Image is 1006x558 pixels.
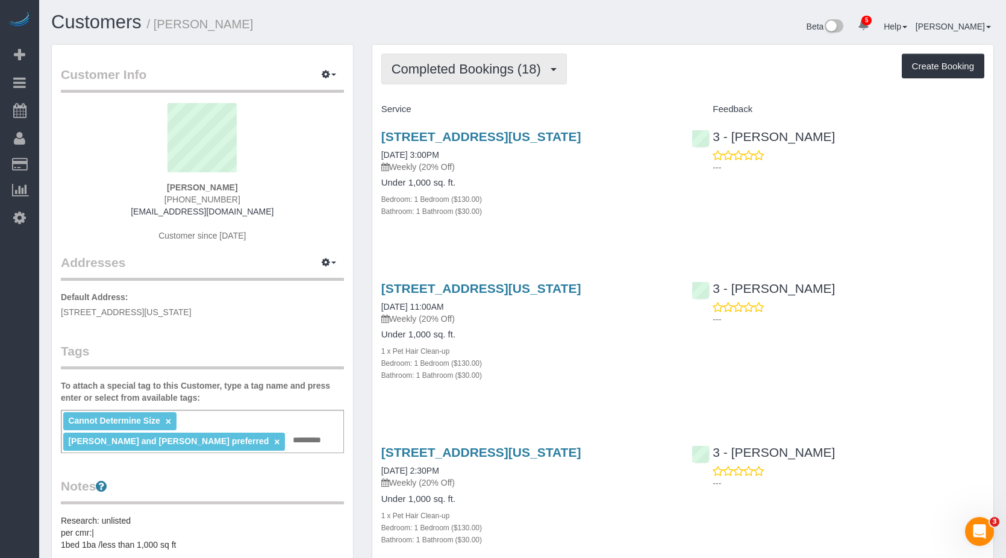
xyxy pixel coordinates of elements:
[381,371,482,380] small: Bathroom: 1 Bathroom ($30.00)
[164,195,240,204] span: [PHONE_NUMBER]
[852,12,875,39] a: 5
[381,54,567,84] button: Completed Bookings (18)
[381,524,482,532] small: Bedroom: 1 Bedroom ($130.00)
[965,517,994,546] iframe: Intercom live chat
[381,494,674,504] h4: Under 1,000 sq. ft.
[713,161,984,174] p: ---
[713,313,984,325] p: ---
[381,178,674,188] h4: Under 1,000 sq. ft.
[147,17,254,31] small: / [PERSON_NAME]
[884,22,907,31] a: Help
[381,281,581,295] a: [STREET_ADDRESS][US_STATE]
[713,477,984,489] p: ---
[381,161,674,173] p: Weekly (20% Off)
[68,436,269,446] span: [PERSON_NAME] and [PERSON_NAME] preferred
[381,207,482,216] small: Bathroom: 1 Bathroom ($30.00)
[692,281,835,295] a: 3 - [PERSON_NAME]
[381,512,450,520] small: 1 x Pet Hair Clean-up
[51,11,142,33] a: Customers
[166,416,171,427] a: ×
[7,12,31,29] img: Automaid Logo
[381,466,439,475] a: [DATE] 2:30PM
[381,359,482,368] small: Bedroom: 1 Bedroom ($130.00)
[902,54,984,79] button: Create Booking
[916,22,991,31] a: [PERSON_NAME]
[692,445,835,459] a: 3 - [PERSON_NAME]
[61,342,344,369] legend: Tags
[381,445,581,459] a: [STREET_ADDRESS][US_STATE]
[381,130,581,143] a: [STREET_ADDRESS][US_STATE]
[392,61,547,77] span: Completed Bookings (18)
[990,517,999,527] span: 3
[692,130,835,143] a: 3 - [PERSON_NAME]
[61,291,128,303] label: Default Address:
[861,16,872,25] span: 5
[167,183,237,192] strong: [PERSON_NAME]
[61,515,344,551] pre: Research: unlisted per cmr:| 1bed 1ba /less than 1,000 sq ft
[381,536,482,544] small: Bathroom: 1 Bathroom ($30.00)
[381,330,674,340] h4: Under 1,000 sq. ft.
[274,437,280,447] a: ×
[61,477,344,504] legend: Notes
[61,66,344,93] legend: Customer Info
[381,195,482,204] small: Bedroom: 1 Bedroom ($130.00)
[131,207,273,216] a: [EMAIL_ADDRESS][DOMAIN_NAME]
[61,307,192,317] span: [STREET_ADDRESS][US_STATE]
[61,380,344,404] label: To attach a special tag to this Customer, type a tag name and press enter or select from availabl...
[381,150,439,160] a: [DATE] 3:00PM
[158,231,246,240] span: Customer since [DATE]
[381,477,674,489] p: Weekly (20% Off)
[381,347,450,356] small: 1 x Pet Hair Clean-up
[807,22,844,31] a: Beta
[381,302,444,312] a: [DATE] 11:00AM
[381,104,674,114] h4: Service
[381,313,674,325] p: Weekly (20% Off)
[823,19,843,35] img: New interface
[692,104,984,114] h4: Feedback
[68,416,160,425] span: Cannot Determine Size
